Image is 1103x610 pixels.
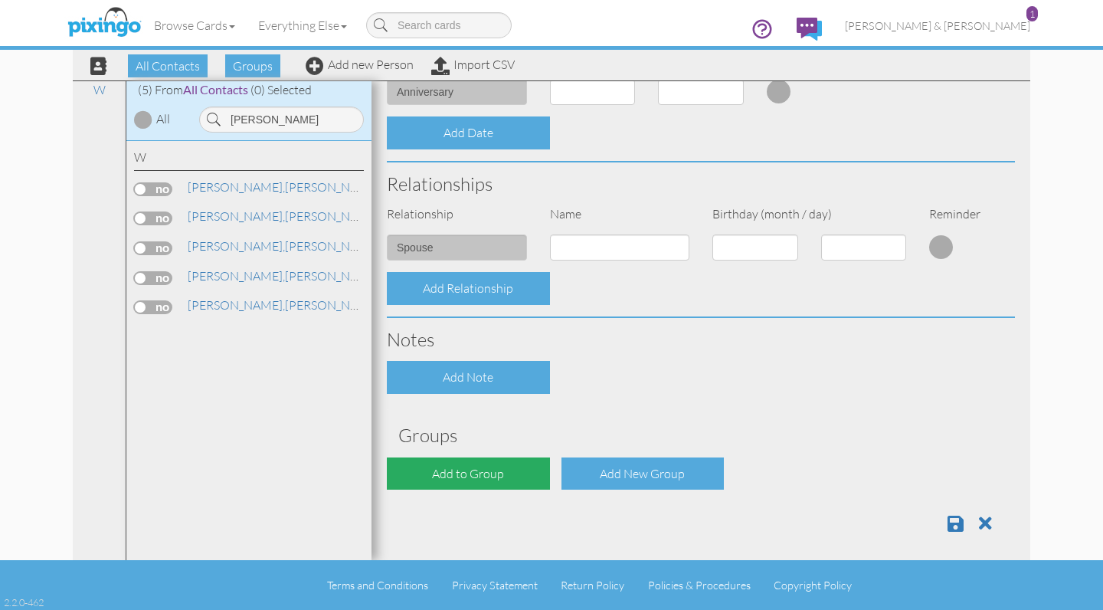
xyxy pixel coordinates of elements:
h3: Relationships [387,174,1015,194]
a: Return Policy [561,579,624,592]
a: Copyright Policy [774,579,852,592]
img: pixingo logo [64,4,145,42]
a: [PERSON_NAME] & [PERSON_NAME] 1 [833,6,1042,45]
div: Relationship [375,205,538,223]
span: [PERSON_NAME] & [PERSON_NAME] [845,19,1030,32]
div: W [134,149,364,171]
a: Add new Person [306,57,414,72]
a: [PERSON_NAME] [186,207,381,225]
div: Add New Group [561,457,725,490]
a: [PERSON_NAME] [186,296,381,314]
div: Add Relationship [387,272,550,305]
span: Groups [225,54,280,77]
a: Privacy Statement [452,579,538,592]
input: (e.g. Friend, Daughter) [387,234,527,261]
a: Terms and Conditions [327,579,428,592]
div: 1 [1026,6,1038,21]
span: [PERSON_NAME], [188,179,285,195]
a: Everything Else [247,6,358,44]
div: (5) From [126,81,371,99]
span: All Contacts [183,82,248,97]
span: [PERSON_NAME], [188,208,285,224]
a: [PERSON_NAME] [186,237,381,255]
div: Name [538,205,702,223]
span: [PERSON_NAME], [188,238,285,254]
a: Import CSV [431,57,515,72]
input: Search cards [366,12,512,38]
div: All [156,110,170,128]
div: Add Date [387,116,550,149]
a: Browse Cards [142,6,247,44]
span: (0) Selected [250,82,312,97]
div: Add Note [387,361,550,394]
div: 2.2.0-462 [4,595,44,609]
span: [PERSON_NAME], [188,297,285,313]
div: Add to Group [387,457,550,490]
a: [PERSON_NAME] [186,267,381,285]
div: Birthday (month / day) [701,205,918,223]
a: W [86,80,113,99]
span: [PERSON_NAME], [188,268,285,284]
img: comments.svg [797,18,822,41]
a: [PERSON_NAME] [186,178,381,196]
h3: Groups [398,425,1003,445]
a: Policies & Procedures [648,579,751,592]
div: Reminder [918,205,972,223]
span: All Contacts [128,54,208,77]
h3: Notes [387,330,1015,349]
